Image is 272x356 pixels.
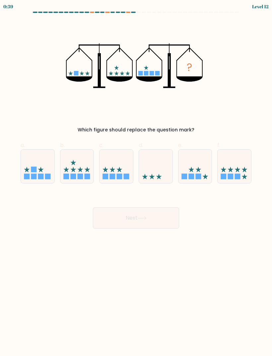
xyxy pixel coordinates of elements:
[25,126,247,133] div: Which figure should replace the question mark?
[3,3,13,10] div: 0:39
[60,141,65,149] span: b.
[139,141,143,149] span: d.
[217,141,220,149] span: f.
[21,141,25,149] span: a.
[93,207,179,229] button: Next
[187,60,192,75] tspan: ?
[252,3,269,10] div: Level 12
[178,141,182,149] span: e.
[99,141,103,149] span: c.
